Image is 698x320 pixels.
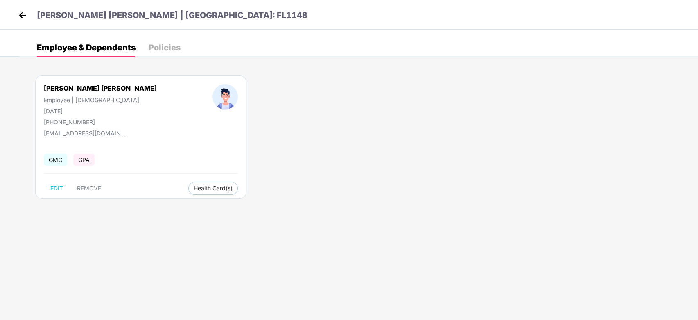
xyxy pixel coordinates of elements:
[44,130,126,137] div: [EMAIL_ADDRESS][DOMAIN_NAME]
[50,185,63,192] span: EDIT
[44,107,157,114] div: [DATE]
[212,84,238,110] img: profileImage
[149,43,181,52] div: Policies
[44,84,157,92] div: [PERSON_NAME] [PERSON_NAME]
[44,154,67,166] span: GMC
[44,119,157,126] div: [PHONE_NUMBER]
[188,182,238,195] button: Health Card(s)
[16,9,29,21] img: back
[194,186,233,190] span: Health Card(s)
[73,154,95,166] span: GPA
[44,182,70,195] button: EDIT
[44,96,157,103] div: Employee | [DEMOGRAPHIC_DATA]
[70,182,108,195] button: REMOVE
[77,185,101,192] span: REMOVE
[37,9,307,22] p: [PERSON_NAME] [PERSON_NAME] | [GEOGRAPHIC_DATA]: FL1148
[37,43,136,52] div: Employee & Dependents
